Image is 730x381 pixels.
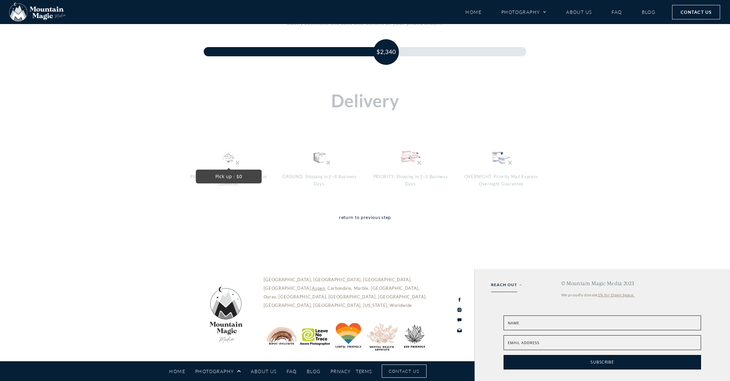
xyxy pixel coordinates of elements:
a: REACH OUT → [491,281,523,288]
a: About Us [251,366,276,377]
a: Aspen [312,286,325,291]
div: Priority : $50 [400,147,421,168]
span: Nam [508,320,517,325]
div: We proudly donate [561,291,714,299]
span: Contact Us [681,9,712,16]
h2: Delivery [168,91,562,110]
a: return to previous step [339,213,391,231]
a: Photography [195,366,241,377]
a: Blog [307,366,321,377]
img: Mountain Magic Media photography logo Crested Butte Photographer [9,3,66,22]
p: GROUND: Shipping in 2–8 Business Days. [280,173,359,188]
p: OVERNIGHT: Priority Mail Express Overnight Guarantee [462,173,541,188]
p: PRIORITY: Shipping in 1–3 Business Days [371,173,450,188]
h4: © Mountain Magic Media 2023 [561,281,714,286]
span: e [517,320,519,325]
nav: Menu [169,366,321,377]
a: About Us [566,6,592,18]
a: Home [169,366,185,377]
a: Home [465,6,482,18]
a: Contact Us [672,5,720,19]
a: Photography [501,6,546,18]
nav: Menu [465,6,656,18]
div: Priority Mail Express : $100 [491,147,512,168]
a: Terms [356,367,372,375]
a: FAQ [612,6,622,18]
a: Blog [642,6,656,18]
span: Subscribe [590,359,614,365]
a: Contact Us [382,365,427,378]
div: Ground : $25 [309,147,330,168]
a: 1% for Open Space. [598,292,635,297]
span: ail address [514,340,539,345]
p: [GEOGRAPHIC_DATA], [GEOGRAPHIC_DATA], [GEOGRAPHIC_DATA], [GEOGRAPHIC_DATA], , Carbondale, Marble,... [264,275,433,310]
a: FAQ [287,366,297,377]
a: Privacy [330,367,351,375]
span: $2,340 [377,48,396,55]
span: Em [508,340,514,345]
span: Contact Us [389,367,420,375]
p: PICK UP: Pick up in Crested Butte or Gunnison. [189,173,268,188]
button: Subscribe [504,355,701,370]
div: Pick up : $0 [218,147,239,168]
